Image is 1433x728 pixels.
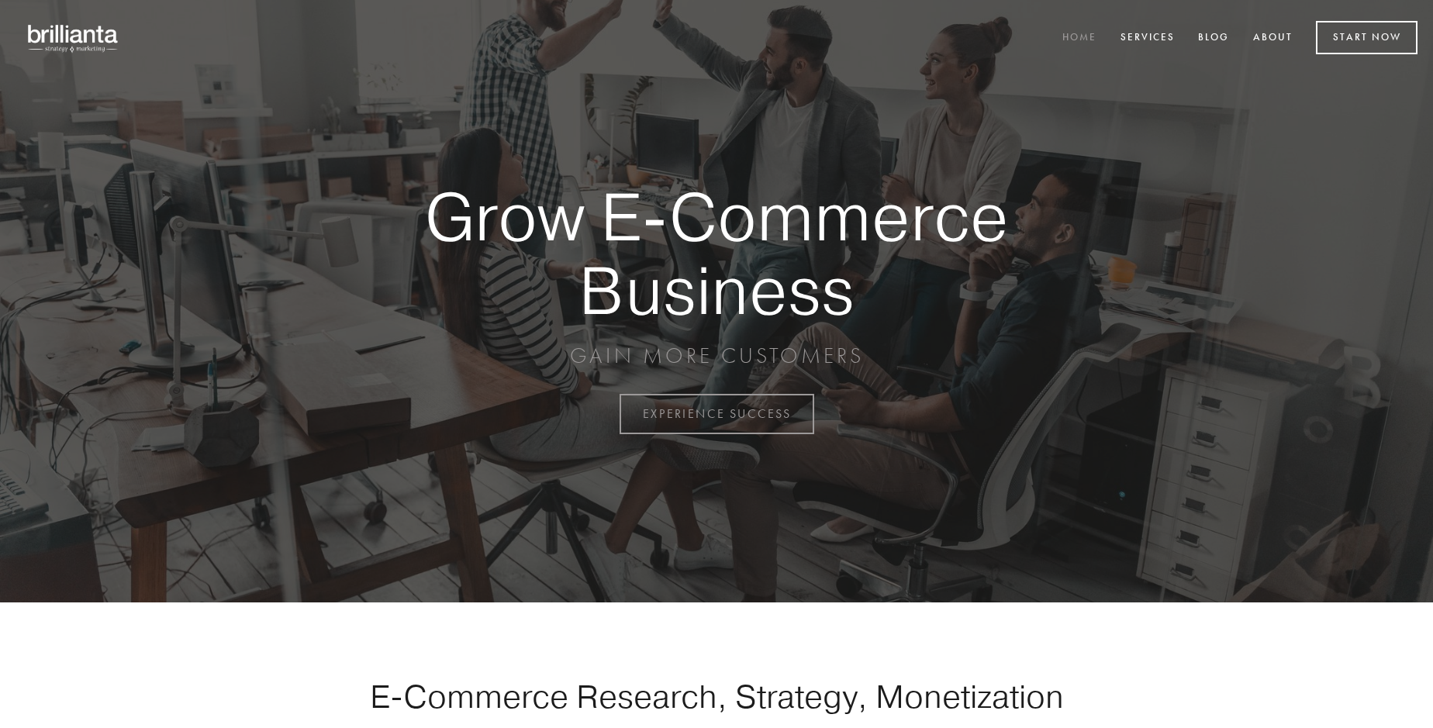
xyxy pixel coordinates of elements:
p: GAIN MORE CUSTOMERS [371,342,1062,370]
strong: Grow E-Commerce Business [371,180,1062,326]
a: About [1243,26,1303,51]
a: Services [1110,26,1185,51]
a: EXPERIENCE SUCCESS [620,394,814,434]
a: Home [1052,26,1107,51]
img: brillianta - research, strategy, marketing [16,16,132,60]
a: Blog [1188,26,1239,51]
a: Start Now [1316,21,1417,54]
h1: E-Commerce Research, Strategy, Monetization [321,677,1112,716]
